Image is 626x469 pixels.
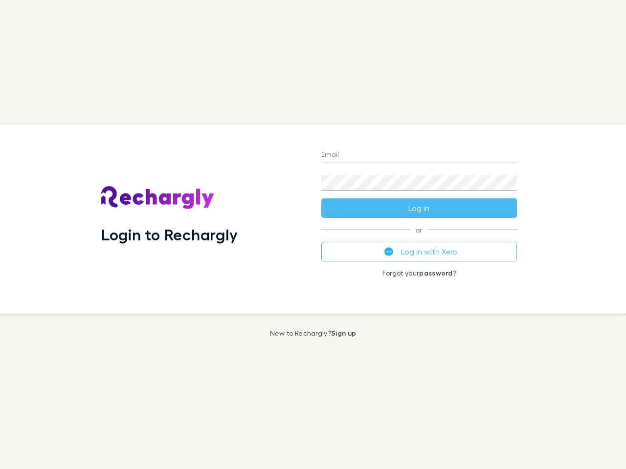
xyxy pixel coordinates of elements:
h1: Login to Rechargly [101,225,238,244]
p: Forgot your ? [321,269,517,277]
button: Log in [321,198,517,218]
a: password [419,269,452,277]
img: Rechargly's Logo [101,186,215,210]
a: Sign up [331,329,356,337]
p: New to Rechargly? [270,329,357,337]
img: Xero's logo [384,247,393,256]
button: Log in with Xero [321,242,517,261]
